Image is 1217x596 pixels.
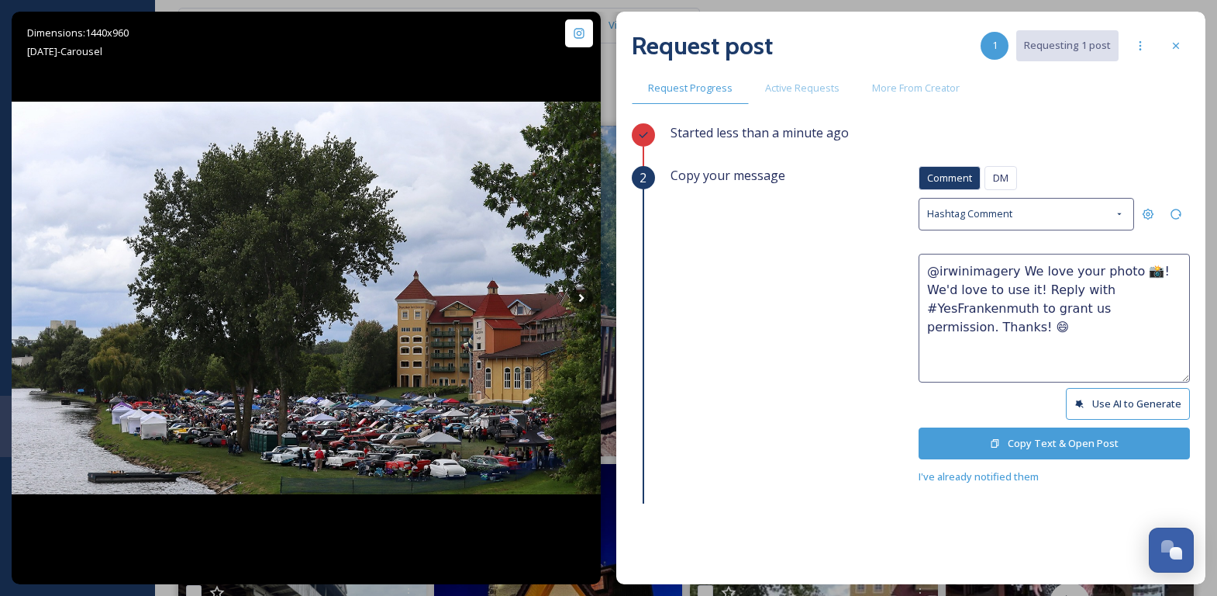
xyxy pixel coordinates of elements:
[1066,388,1190,420] button: Use AI to Generate
[919,470,1039,483] span: I've already notified them
[1016,30,1119,61] button: Requesting 1 post
[1149,528,1194,573] button: Open Chat
[927,171,972,185] span: Comment
[992,38,998,53] span: 1
[648,81,733,95] span: Request Progress
[671,166,785,185] span: Copy your message
[919,254,1190,383] textarea: @irwinimagery We love your photo 📸! We'd love to use it! Reply with #YesFrankenmuth to grant us p...
[993,171,1008,185] span: DM
[765,81,839,95] span: Active Requests
[640,168,646,187] span: 2
[919,428,1190,459] button: Copy Text & Open Post
[927,206,1012,221] span: Hashtag Comment
[632,27,773,64] h2: Request post
[27,26,129,40] span: Dimensions: 1440 x 960
[872,81,960,95] span: More From Creator
[671,124,849,141] span: Started less than a minute ago
[27,44,102,58] span: [DATE] - Carousel
[12,102,601,494] img: Just walking around and spending time at the Frankenmuth Auto Fest 2025 - - - - #frankenmuth #aut...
